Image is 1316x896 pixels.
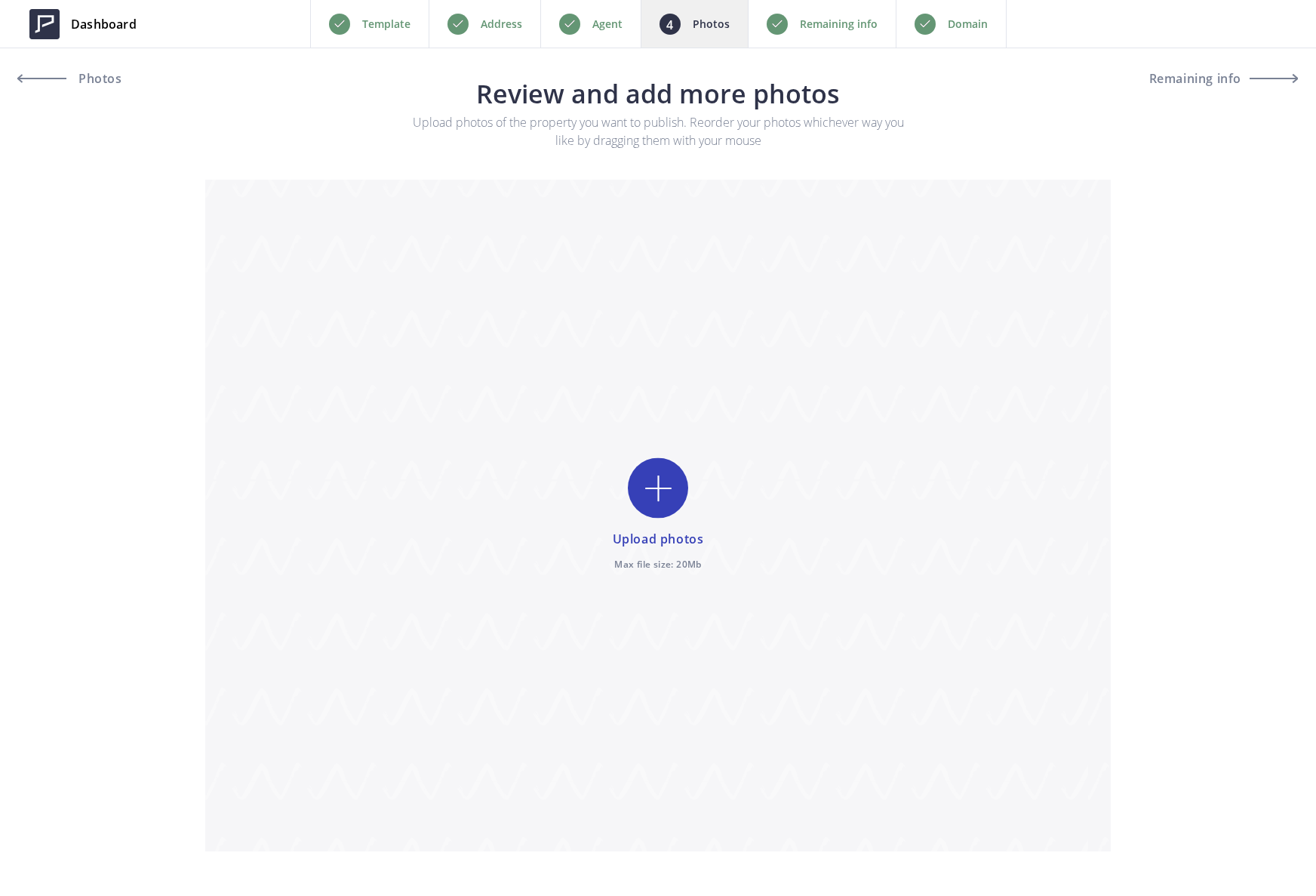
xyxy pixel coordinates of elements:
[693,15,730,33] p: Photos
[1149,60,1298,97] button: Remaining info
[407,113,910,149] p: Upload photos of the property you want to publish. Reorder your photos whichever way you like by ...
[592,15,623,33] p: Agent
[948,15,988,33] p: Domain
[1149,72,1241,85] span: Remaining info
[75,72,122,85] span: Photos
[481,15,522,33] p: Address
[800,15,878,33] p: Remaining info
[142,80,1174,107] h3: Review and add more photos
[362,15,410,33] p: Template
[71,15,137,33] span: Dashboard
[18,60,154,97] a: Photos
[18,2,148,47] a: Dashboard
